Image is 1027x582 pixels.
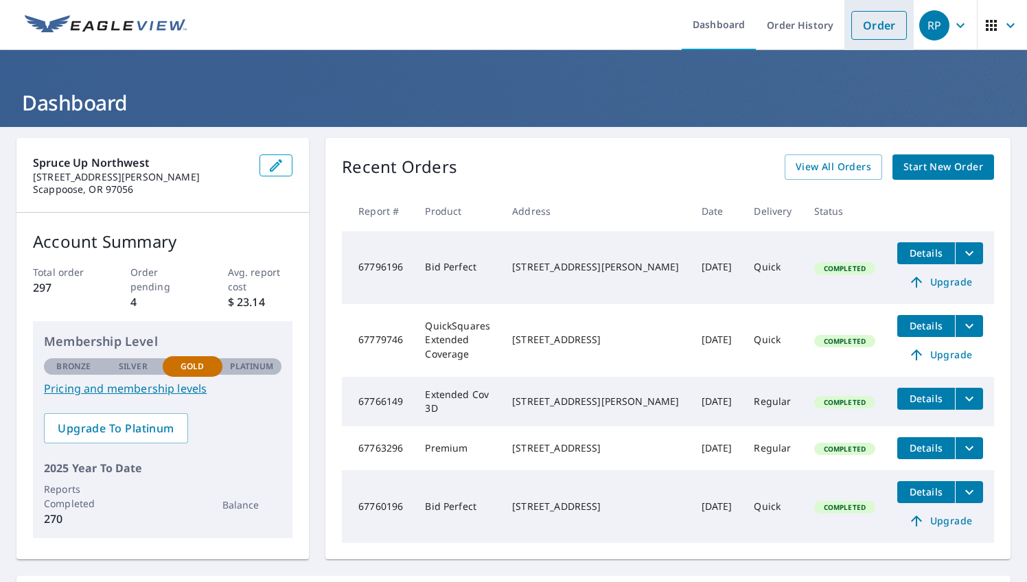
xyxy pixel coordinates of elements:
[897,271,983,293] a: Upgrade
[905,274,975,290] span: Upgrade
[905,441,947,454] span: Details
[44,380,281,397] a: Pricing and membership levels
[230,360,273,373] p: Platinum
[342,377,414,426] td: 67766149
[743,426,803,470] td: Regular
[892,154,994,180] a: Start New Order
[16,89,1011,117] h1: Dashboard
[33,229,292,254] p: Account Summary
[56,360,91,373] p: Bronze
[955,437,983,459] button: filesDropdownBtn-67763296
[222,498,282,512] p: Balance
[691,426,743,470] td: [DATE]
[803,191,886,231] th: Status
[743,377,803,426] td: Regular
[955,315,983,337] button: filesDropdownBtn-67779746
[905,513,975,529] span: Upgrade
[414,470,501,543] td: Bid Perfect
[851,11,907,40] a: Order
[130,265,196,294] p: Order pending
[44,332,281,351] p: Membership Level
[816,444,874,454] span: Completed
[897,481,955,503] button: detailsBtn-67760196
[955,388,983,410] button: filesDropdownBtn-67766149
[785,154,882,180] a: View All Orders
[414,426,501,470] td: Premium
[897,344,983,366] a: Upgrade
[342,191,414,231] th: Report #
[905,392,947,405] span: Details
[119,360,148,373] p: Silver
[33,279,98,296] p: 297
[743,470,803,543] td: Quick
[414,191,501,231] th: Product
[44,460,281,476] p: 2025 Year To Date
[130,294,196,310] p: 4
[342,426,414,470] td: 67763296
[342,154,457,180] p: Recent Orders
[33,265,98,279] p: Total order
[512,500,679,513] div: [STREET_ADDRESS]
[816,336,874,346] span: Completed
[44,511,104,527] p: 270
[25,15,187,36] img: EV Logo
[691,191,743,231] th: Date
[691,470,743,543] td: [DATE]
[743,231,803,304] td: Quick
[691,231,743,304] td: [DATE]
[342,304,414,377] td: 67779746
[33,154,249,171] p: Spruce Up Northwest
[501,191,690,231] th: Address
[55,421,177,436] span: Upgrade To Platinum
[905,485,947,498] span: Details
[512,260,679,274] div: [STREET_ADDRESS][PERSON_NAME]
[228,265,293,294] p: Avg. report cost
[903,159,983,176] span: Start New Order
[897,315,955,337] button: detailsBtn-67779746
[743,304,803,377] td: Quick
[33,183,249,196] p: Scappoose, OR 97056
[342,470,414,543] td: 67760196
[512,395,679,408] div: [STREET_ADDRESS][PERSON_NAME]
[905,347,975,363] span: Upgrade
[955,481,983,503] button: filesDropdownBtn-67760196
[33,171,249,183] p: [STREET_ADDRESS][PERSON_NAME]
[955,242,983,264] button: filesDropdownBtn-67796196
[816,502,874,512] span: Completed
[897,388,955,410] button: detailsBtn-67766149
[414,304,501,377] td: QuickSquares Extended Coverage
[414,231,501,304] td: Bid Perfect
[691,304,743,377] td: [DATE]
[414,377,501,426] td: Extended Cov 3D
[897,242,955,264] button: detailsBtn-67796196
[743,191,803,231] th: Delivery
[905,319,947,332] span: Details
[897,510,983,532] a: Upgrade
[181,360,204,373] p: Gold
[512,333,679,347] div: [STREET_ADDRESS]
[44,482,104,511] p: Reports Completed
[816,264,874,273] span: Completed
[905,246,947,259] span: Details
[342,231,414,304] td: 67796196
[44,413,188,443] a: Upgrade To Platinum
[691,377,743,426] td: [DATE]
[796,159,871,176] span: View All Orders
[816,397,874,407] span: Completed
[897,437,955,459] button: detailsBtn-67763296
[512,441,679,455] div: [STREET_ADDRESS]
[228,294,293,310] p: $ 23.14
[919,10,949,40] div: RP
